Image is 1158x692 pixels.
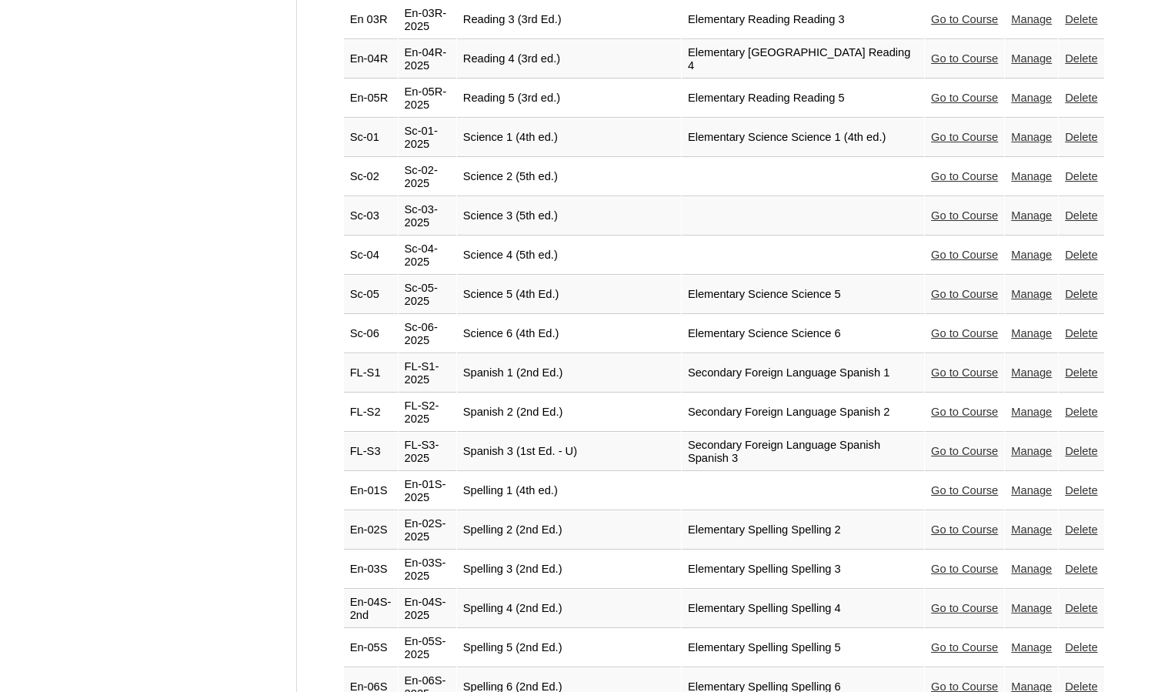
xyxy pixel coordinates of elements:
td: Spelling 3 (2nd Ed.) [457,550,681,589]
a: Manage [1011,52,1052,65]
a: Delete [1065,366,1097,379]
td: En-03S [344,550,398,589]
a: Go to Course [931,52,998,65]
a: Delete [1065,406,1097,418]
a: Delete [1065,288,1097,300]
td: Spelling 1 (4th ed.) [457,472,681,510]
a: Delete [1065,52,1097,65]
td: Elementary Science Science 1 (4th ed.) [682,119,924,157]
td: Sc-05 [344,276,398,314]
td: Sc-04-2025 [399,236,456,275]
td: Sc-06 [344,315,398,353]
a: Go to Course [931,406,998,418]
td: Spelling 2 (2nd Ed.) [457,511,681,550]
a: Go to Course [931,131,998,143]
a: Go to Course [931,366,998,379]
td: Elementary Science Science 6 [682,315,924,353]
a: Delete [1065,13,1097,25]
a: Manage [1011,563,1052,575]
a: Manage [1011,602,1052,614]
a: Delete [1065,249,1097,261]
a: Manage [1011,288,1052,300]
td: Spanish 3 (1st Ed. - U) [457,433,681,471]
a: Manage [1011,209,1052,222]
a: Delete [1065,92,1097,104]
td: Spelling 5 (2nd Ed.) [457,629,681,667]
a: Manage [1011,445,1052,457]
a: Delete [1065,563,1097,575]
a: Go to Course [931,484,998,496]
a: Manage [1011,131,1052,143]
a: Manage [1011,484,1052,496]
a: Go to Course [931,523,998,536]
td: FL-S1-2025 [399,354,456,393]
a: Go to Course [931,445,998,457]
td: FL-S2 [344,393,398,432]
a: Manage [1011,249,1052,261]
a: Manage [1011,406,1052,418]
td: Elementary Reading Reading 3 [682,1,924,39]
td: En-02S [344,511,398,550]
a: Manage [1011,523,1052,536]
td: En-02S-2025 [399,511,456,550]
td: FL-S3-2025 [399,433,456,471]
a: Manage [1011,366,1052,379]
a: Manage [1011,170,1052,182]
a: Delete [1065,327,1097,339]
a: Delete [1065,170,1097,182]
td: Elementary Reading Reading 5 [682,79,924,118]
td: Sc-03 [344,197,398,236]
a: Manage [1011,92,1052,104]
td: En-04S-2nd [344,590,398,628]
td: FL-S3 [344,433,398,471]
td: Science 5 (4th Ed.) [457,276,681,314]
a: Delete [1065,484,1097,496]
td: Sc-04 [344,236,398,275]
td: Sc-05-2025 [399,276,456,314]
td: Science 3 (5th ed.) [457,197,681,236]
td: En 03R [344,1,398,39]
td: Elementary Spelling Spelling 3 [682,550,924,589]
td: Secondary Foreign Language Spanish Spanish 3 [682,433,924,471]
td: Sc-06-2025 [399,315,456,353]
td: En-01S [344,472,398,510]
td: Science 2 (5th ed.) [457,158,681,196]
td: Sc-02 [344,158,398,196]
td: FL-S2-2025 [399,393,456,432]
a: Go to Course [931,249,998,261]
td: Elementary Spelling Spelling 2 [682,511,924,550]
td: Elementary [GEOGRAPHIC_DATA] Reading 4 [682,40,924,79]
td: Elementary Science Science 5 [682,276,924,314]
a: Manage [1011,13,1052,25]
td: Reading 3 (3rd Ed.) [457,1,681,39]
td: Spanish 2 (2nd Ed.) [457,393,681,432]
td: Science 4 (5th ed.) [457,236,681,275]
a: Delete [1065,523,1097,536]
td: En-05S-2025 [399,629,456,667]
td: En-04S-2025 [399,590,456,628]
a: Go to Course [931,288,998,300]
td: Sc-01 [344,119,398,157]
a: Go to Course [931,209,998,222]
a: Go to Course [931,563,998,575]
td: En-05S [344,629,398,667]
td: En-03R-2025 [399,1,456,39]
td: Sc-01-2025 [399,119,456,157]
td: FL-S1 [344,354,398,393]
a: Delete [1065,602,1097,614]
td: Reading 4 (3rd ed.) [457,40,681,79]
td: Elementary Spelling Spelling 4 [682,590,924,628]
td: En-05R-2025 [399,79,456,118]
a: Go to Course [931,327,998,339]
a: Manage [1011,641,1052,654]
td: En-05R [344,79,398,118]
td: Spanish 1 (2nd Ed.) [457,354,681,393]
td: Spelling 4 (2nd Ed.) [457,590,681,628]
td: Reading 5 (3rd ed.) [457,79,681,118]
td: En-04R [344,40,398,79]
a: Delete [1065,641,1097,654]
a: Go to Course [931,602,998,614]
td: En-04R-2025 [399,40,456,79]
td: Sc-03-2025 [399,197,456,236]
a: Delete [1065,209,1097,222]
